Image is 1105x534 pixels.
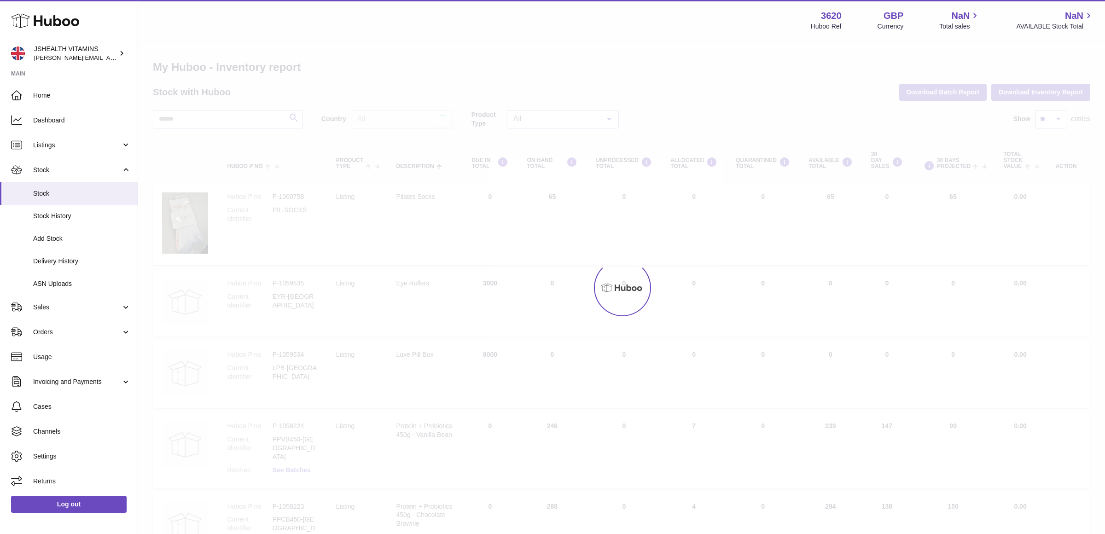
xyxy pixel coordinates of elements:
[939,22,980,31] span: Total sales
[811,22,842,31] div: Huboo Ref
[33,116,131,125] span: Dashboard
[33,257,131,266] span: Delivery History
[878,22,904,31] div: Currency
[33,91,131,100] span: Home
[11,46,25,60] img: francesca@jshealthvitamins.com
[33,452,131,461] span: Settings
[33,353,131,361] span: Usage
[33,328,121,337] span: Orders
[1016,22,1094,31] span: AVAILABLE Stock Total
[11,496,127,512] a: Log out
[33,279,131,288] span: ASN Uploads
[821,10,842,22] strong: 3620
[951,10,970,22] span: NaN
[33,427,131,436] span: Channels
[33,234,131,243] span: Add Stock
[33,303,121,312] span: Sales
[33,189,131,198] span: Stock
[33,377,121,386] span: Invoicing and Payments
[1016,10,1094,31] a: NaN AVAILABLE Stock Total
[33,212,131,221] span: Stock History
[884,10,903,22] strong: GBP
[34,45,117,62] div: JSHEALTH VITAMINS
[33,402,131,411] span: Cases
[33,141,121,150] span: Listings
[33,166,121,174] span: Stock
[1065,10,1083,22] span: NaN
[939,10,980,31] a: NaN Total sales
[34,54,185,61] span: [PERSON_NAME][EMAIL_ADDRESS][DOMAIN_NAME]
[33,477,131,486] span: Returns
